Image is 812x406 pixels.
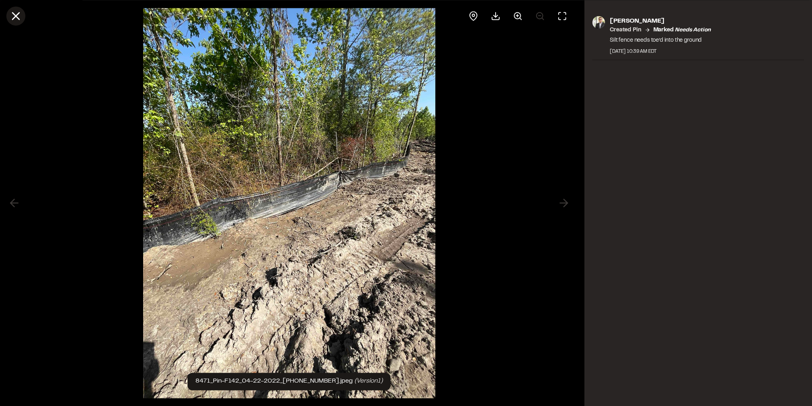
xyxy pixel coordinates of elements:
[610,36,710,44] p: Silt fence needs toe’d into the ground
[508,6,527,25] button: Zoom in
[610,25,641,34] p: Created Pin
[592,16,605,29] img: photo
[6,6,25,25] button: Close modal
[610,16,710,25] p: [PERSON_NAME]
[464,6,483,25] div: View pin on map
[610,48,710,55] div: [DATE] 10:39 AM EDT
[553,6,572,25] button: Toggle Fullscreen
[653,25,711,34] p: Marked
[675,27,710,32] em: needs action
